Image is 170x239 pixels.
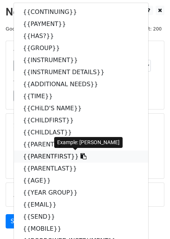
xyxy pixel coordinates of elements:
[14,42,148,54] a: {{GROUP}}
[6,6,164,18] h2: New Campaign
[132,203,170,239] iframe: Chat Widget
[14,175,148,187] a: {{AGE}}
[14,199,148,211] a: {{EMAIL}}
[14,139,148,151] a: {{PARENT}}
[14,102,148,114] a: {{CHiLD'S NAME}}
[14,66,148,78] a: {{INSTRUMENT DETAILS}}
[14,6,148,18] a: {{CONTINUING}}
[14,223,148,235] a: {{MOBILE}}
[14,126,148,139] a: {{CHILDLAST}}
[14,163,148,175] a: {{PARENTLAST}}
[14,54,148,66] a: {{INSTRUMENT}}
[14,90,148,102] a: {{TIME}}
[54,137,123,148] div: Example: [PERSON_NAME]
[14,78,148,90] a: {{ADDITIONAL NEEDS}}
[14,114,148,126] a: {{CHILDFIRST}}
[14,30,148,42] a: {{HAS?}}
[14,18,148,30] a: {{PAYMENT}}
[14,187,148,199] a: {{YEAR GROUP}}
[14,211,148,223] a: {{SEND}}
[6,214,30,228] a: Send
[6,26,93,32] small: Google Sheet:
[14,151,148,163] a: {{PARENTFIRST}}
